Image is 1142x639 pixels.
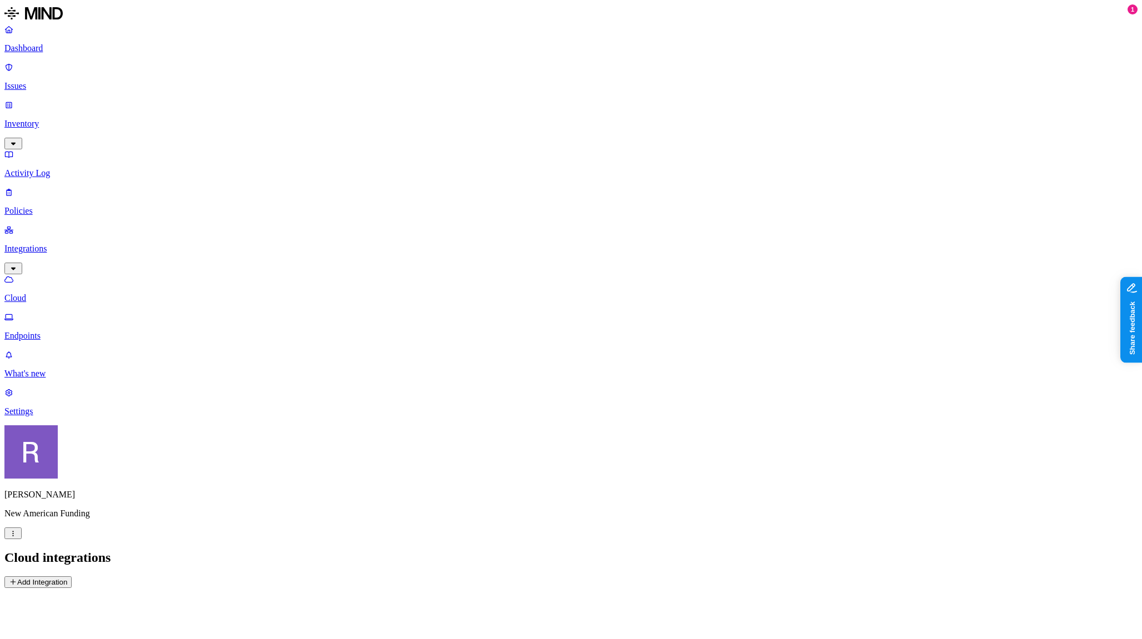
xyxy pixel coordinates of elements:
a: Dashboard [4,24,1138,53]
p: Integrations [4,244,1138,254]
a: Policies [4,187,1138,216]
button: Add Integration [4,576,72,588]
img: MIND [4,4,63,22]
p: Cloud [4,293,1138,303]
p: Inventory [4,119,1138,129]
a: Activity Log [4,149,1138,178]
div: 1 [1128,4,1138,14]
p: New American Funding [4,509,1138,519]
p: Policies [4,206,1138,216]
a: Inventory [4,100,1138,148]
a: MIND [4,4,1138,24]
a: What's new [4,350,1138,379]
a: Settings [4,388,1138,416]
img: Rich Thompson [4,425,58,479]
h2: Cloud integrations [4,550,1138,565]
p: Issues [4,81,1138,91]
p: Dashboard [4,43,1138,53]
p: What's new [4,369,1138,379]
p: Activity Log [4,168,1138,178]
p: Endpoints [4,331,1138,341]
a: Integrations [4,225,1138,273]
a: Issues [4,62,1138,91]
p: Settings [4,406,1138,416]
a: Endpoints [4,312,1138,341]
a: Cloud [4,274,1138,303]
